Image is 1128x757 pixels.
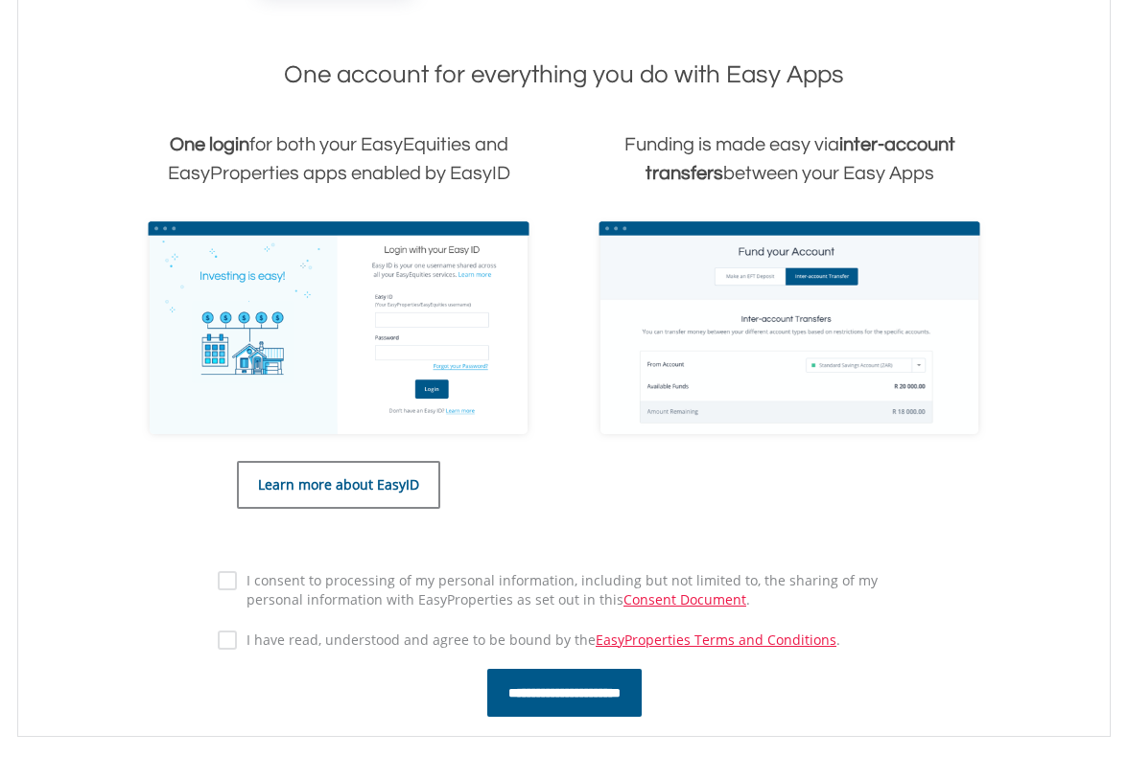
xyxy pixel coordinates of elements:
[593,130,986,188] h2: Funding is made easy via between your Easy Apps
[142,217,535,442] img: The EasyID login screen
[170,135,249,154] b: One login
[237,461,440,509] a: Learn more about EasyID
[237,571,910,609] label: I consent to processing of my personal information, including but not limited to, the sharing of ...
[623,590,746,608] a: Consent Document
[142,130,535,188] h2: for both your EasyEquities and EasyProperties apps enabled by EasyID
[596,631,836,649] a: EasyProperties Terms and Conditions
[23,57,1105,92] h1: One account for everything you do with Easy Apps
[593,217,986,442] img: Inter-account transfers and EasyFX screen shot
[237,631,840,650] label: I have read, understood and agree to be bound by the .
